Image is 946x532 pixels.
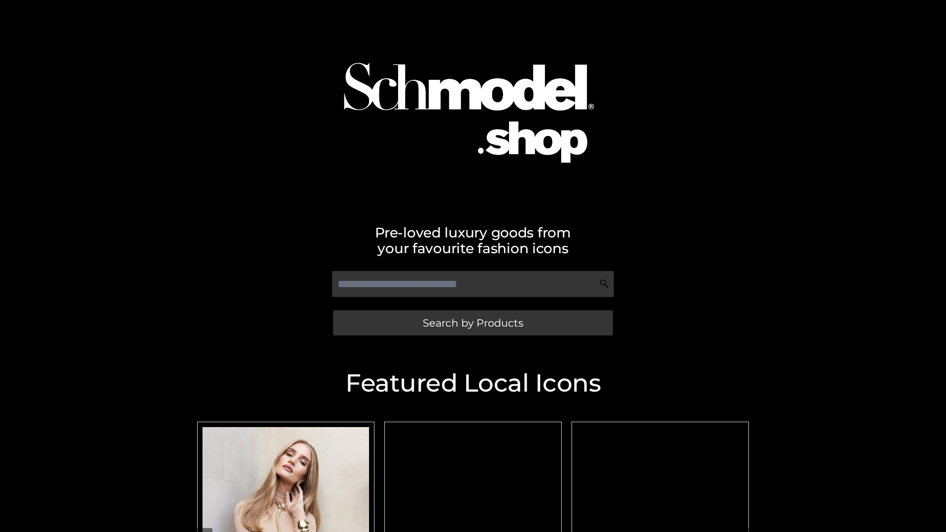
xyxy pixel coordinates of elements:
img: Search Icon [599,279,609,289]
h2: Pre-loved luxury goods from your favourite fashion icons [192,225,754,256]
a: Search by Products [333,310,613,335]
span: Search by Products [423,318,523,328]
h2: Featured Local Icons​ [192,371,754,396]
